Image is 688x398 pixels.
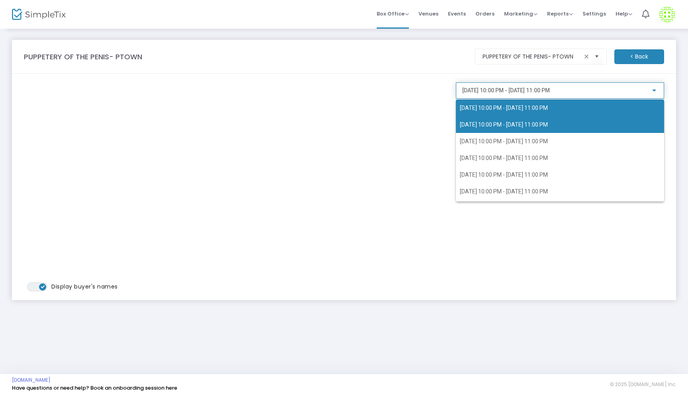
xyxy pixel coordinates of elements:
span: [DATE] 10:00 PM - [DATE] 11:00 PM [460,105,548,111]
span: [DATE] 10:00 PM - [DATE] 11:00 PM [460,155,548,161]
span: [DATE] 10:00 PM - [DATE] 11:00 PM [460,121,548,128]
span: [DATE] 10:00 PM - [DATE] 11:00 PM [460,172,548,178]
span: [DATE] 10:00 PM - [DATE] 11:00 PM [460,138,548,144]
span: [DATE] 10:00 PM - [DATE] 11:00 PM [460,188,548,195]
